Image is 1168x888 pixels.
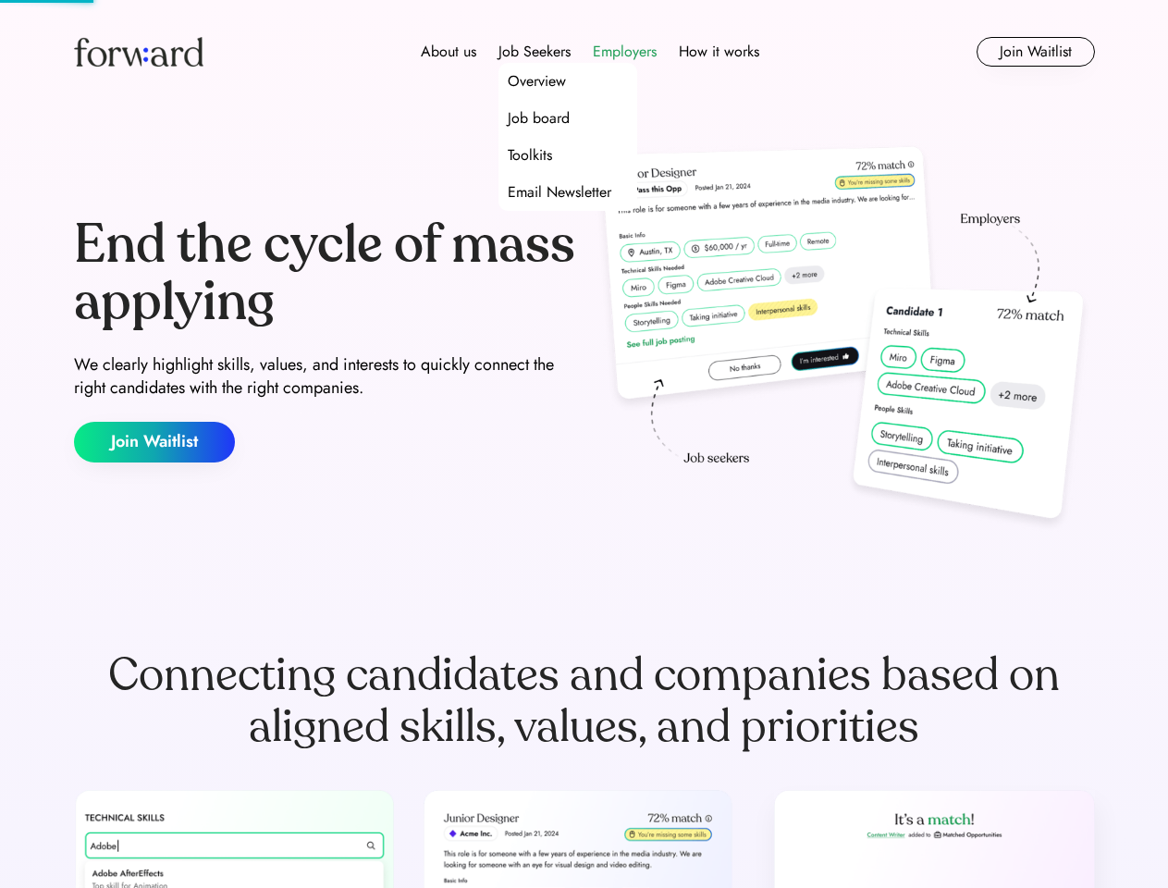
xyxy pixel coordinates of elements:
[74,216,577,330] div: End the cycle of mass applying
[679,41,759,63] div: How it works
[74,422,235,462] button: Join Waitlist
[421,41,476,63] div: About us
[74,353,577,400] div: We clearly highlight skills, values, and interests to quickly connect the right candidates with t...
[508,107,570,129] div: Job board
[508,144,552,166] div: Toolkits
[74,37,203,67] img: Forward logo
[74,649,1095,753] div: Connecting candidates and companies based on aligned skills, values, and priorities
[498,41,571,63] div: Job Seekers
[508,70,566,92] div: Overview
[508,181,611,203] div: Email Newsletter
[977,37,1095,67] button: Join Waitlist
[593,41,657,63] div: Employers
[592,141,1095,538] img: hero-image.png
